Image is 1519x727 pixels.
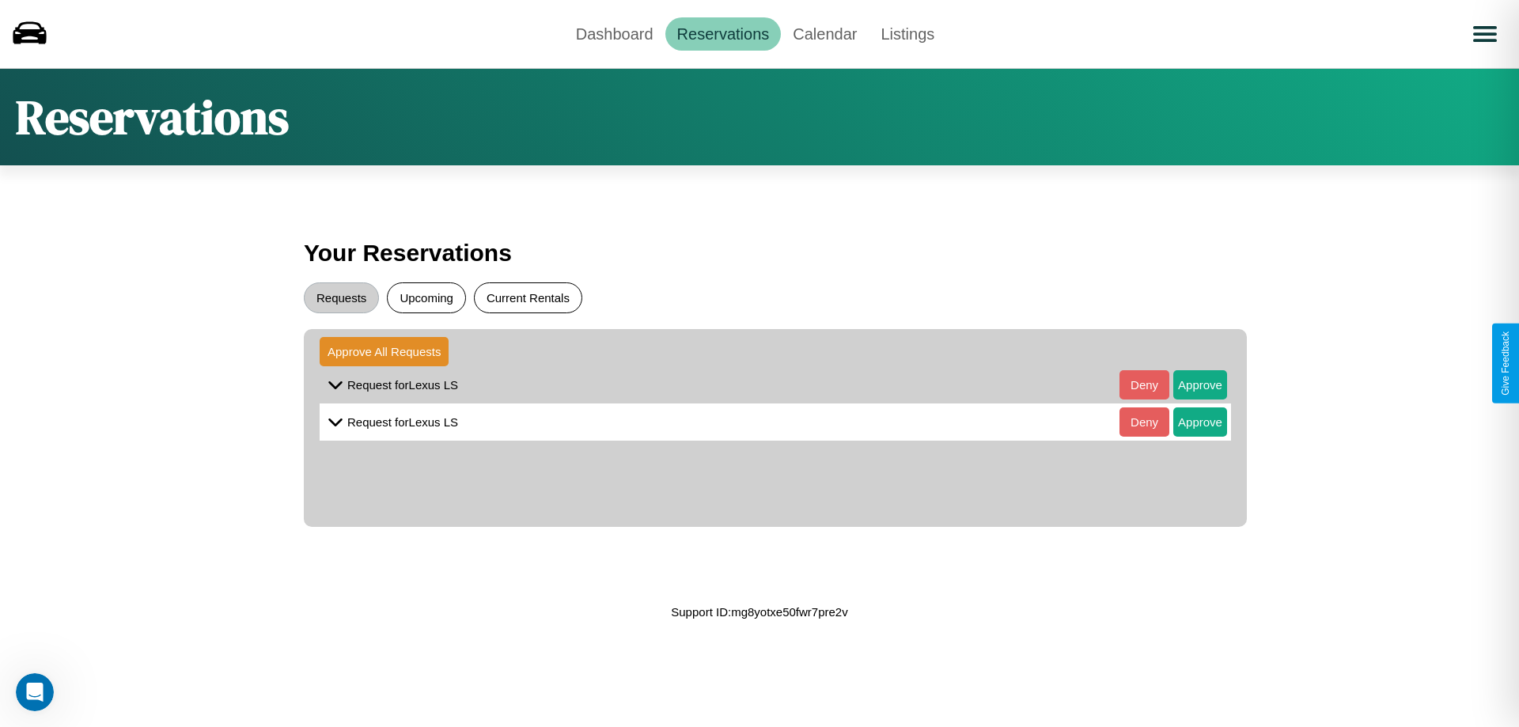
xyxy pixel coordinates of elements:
button: Upcoming [387,282,466,313]
iframe: Intercom live chat [16,673,54,711]
a: Calendar [781,17,869,51]
h3: Your Reservations [304,232,1215,275]
p: Request for Lexus LS [347,374,458,396]
div: Give Feedback [1500,331,1511,396]
button: Approve [1173,370,1227,399]
p: Support ID: mg8yotxe50fwr7pre2v [671,601,847,623]
button: Current Rentals [474,282,582,313]
button: Approve [1173,407,1227,437]
button: Requests [304,282,379,313]
p: Request for Lexus LS [347,411,458,433]
button: Deny [1119,407,1169,437]
button: Deny [1119,370,1169,399]
a: Reservations [665,17,782,51]
h1: Reservations [16,85,289,150]
a: Listings [869,17,946,51]
a: Dashboard [564,17,665,51]
button: Open menu [1463,12,1507,56]
button: Approve All Requests [320,337,449,366]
